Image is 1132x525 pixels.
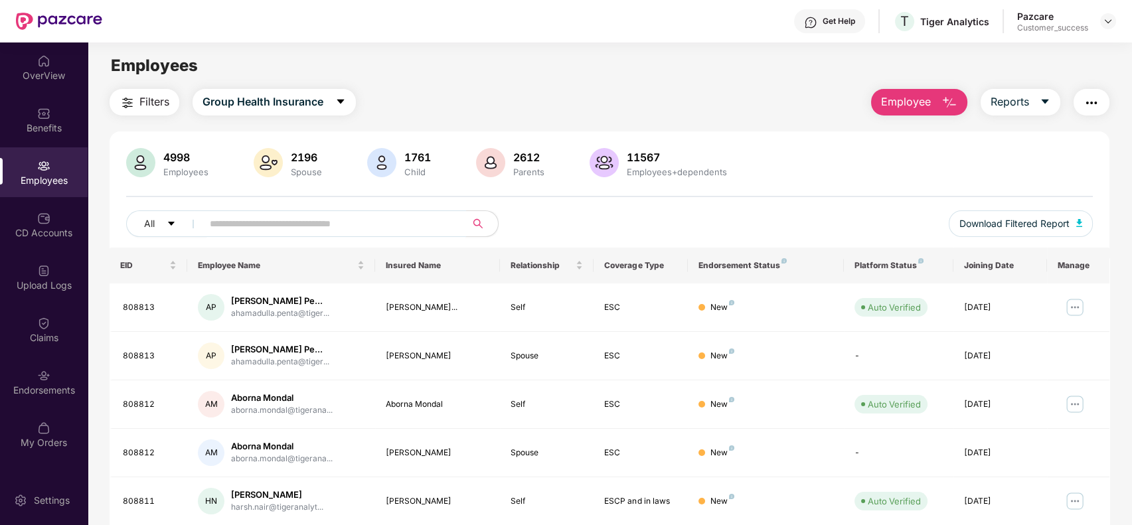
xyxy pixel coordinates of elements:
[386,398,489,411] div: Aborna Mondal
[953,248,1047,283] th: Joining Date
[198,488,224,514] div: HN
[868,494,921,508] div: Auto Verified
[231,343,329,356] div: [PERSON_NAME] Pe...
[590,148,619,177] img: svg+xml;base64,PHN2ZyB4bWxucz0iaHR0cDovL3d3dy53My5vcmcvMjAwMC9zdmciIHhtbG5zOnhsaW5rPSJodHRwOi8vd3...
[231,453,333,465] div: aborna.mondal@tigerana...
[511,260,573,271] span: Relationship
[604,398,677,411] div: ESC
[37,421,50,435] img: svg+xml;base64,PHN2ZyBpZD0iTXlfT3JkZXJzIiBkYXRhLW5hbWU9Ik15IE9yZGVycyIgeG1sbnM9Imh0dHA6Ly93d3cudz...
[37,107,50,120] img: svg+xml;base64,PHN2ZyBpZD0iQmVuZWZpdHMiIHhtbG5zPSJodHRwOi8vd3d3LnczLm9yZy8yMDAwL3N2ZyIgd2lkdGg9Ij...
[126,210,207,237] button: Allcaret-down
[881,94,931,110] span: Employee
[959,216,1070,231] span: Download Filtered Report
[710,301,734,314] div: New
[375,248,500,283] th: Insured Name
[604,447,677,459] div: ESC
[964,301,1036,314] div: [DATE]
[386,495,489,508] div: [PERSON_NAME]
[288,151,325,164] div: 2196
[288,167,325,177] div: Spouse
[624,167,730,177] div: Employees+dependents
[386,447,489,459] div: [PERSON_NAME]
[144,216,155,231] span: All
[729,397,734,402] img: svg+xml;base64,PHN2ZyB4bWxucz0iaHR0cDovL3d3dy53My5vcmcvMjAwMC9zdmciIHdpZHRoPSI4IiBoZWlnaHQ9IjgiIH...
[624,151,730,164] div: 11567
[710,398,734,411] div: New
[231,392,333,404] div: Aborna Mondal
[868,398,921,411] div: Auto Verified
[198,439,224,466] div: AM
[231,356,329,368] div: ahamadulla.penta@tiger...
[981,89,1060,115] button: Reportscaret-down
[1076,219,1083,227] img: svg+xml;base64,PHN2ZyB4bWxucz0iaHR0cDovL3d3dy53My5vcmcvMjAwMC9zdmciIHhtbG5zOnhsaW5rPSJodHRwOi8vd3...
[111,56,198,75] span: Employees
[1040,96,1050,108] span: caret-down
[710,495,734,508] div: New
[402,151,434,164] div: 1761
[386,350,489,362] div: [PERSON_NAME]
[1047,248,1109,283] th: Manage
[729,494,734,499] img: svg+xml;base64,PHN2ZyB4bWxucz0iaHR0cDovL3d3dy53My5vcmcvMjAwMC9zdmciIHdpZHRoPSI4IiBoZWlnaHQ9IjgiIH...
[511,301,583,314] div: Self
[844,332,953,380] td: -
[604,495,677,508] div: ESCP and in laws
[123,350,177,362] div: 808813
[729,445,734,451] img: svg+xml;base64,PHN2ZyB4bWxucz0iaHR0cDovL3d3dy53My5vcmcvMjAwMC9zdmciIHdpZHRoPSI4IiBoZWlnaHQ9IjgiIH...
[37,212,50,225] img: svg+xml;base64,PHN2ZyBpZD0iQ0RfQWNjb3VudHMiIGRhdGEtbmFtZT0iQ0QgQWNjb3VudHMiIHhtbG5zPSJodHRwOi8vd3...
[844,429,953,477] td: -
[231,404,333,417] div: aborna.mondal@tigerana...
[941,95,957,111] img: svg+xml;base64,PHN2ZyB4bWxucz0iaHR0cDovL3d3dy53My5vcmcvMjAwMC9zdmciIHhtbG5zOnhsaW5rPSJodHRwOi8vd3...
[854,260,943,271] div: Platform Status
[871,89,967,115] button: Employee
[14,494,27,507] img: svg+xml;base64,PHN2ZyBpZD0iU2V0dGluZy0yMHgyMCIgeG1sbnM9Imh0dHA6Ly93d3cudzMub3JnLzIwMDAvc3ZnIiB3aW...
[120,260,167,271] span: EID
[511,398,583,411] div: Self
[710,350,734,362] div: New
[900,13,909,29] span: T
[123,495,177,508] div: 808811
[1103,16,1113,27] img: svg+xml;base64,PHN2ZyBpZD0iRHJvcGRvd24tMzJ4MzIiIHhtbG5zPSJodHRwOi8vd3d3LnczLm9yZy8yMDAwL3N2ZyIgd2...
[37,264,50,277] img: svg+xml;base64,PHN2ZyBpZD0iVXBsb2FkX0xvZ3MiIGRhdGEtbmFtZT0iVXBsb2FkIExvZ3MiIHhtbG5zPSJodHRwOi8vd3...
[604,301,677,314] div: ESC
[231,488,323,501] div: [PERSON_NAME]
[594,248,687,283] th: Coverage Type
[918,258,924,263] img: svg+xml;base64,PHN2ZyB4bWxucz0iaHR0cDovL3d3dy53My5vcmcvMjAwMC9zdmciIHdpZHRoPSI4IiBoZWlnaHQ9IjgiIH...
[511,350,583,362] div: Spouse
[964,495,1036,508] div: [DATE]
[193,89,356,115] button: Group Health Insurancecaret-down
[367,148,396,177] img: svg+xml;base64,PHN2ZyB4bWxucz0iaHR0cDovL3d3dy53My5vcmcvMjAwMC9zdmciIHhtbG5zOnhsaW5rPSJodHRwOi8vd3...
[476,148,505,177] img: svg+xml;base64,PHN2ZyB4bWxucz0iaHR0cDovL3d3dy53My5vcmcvMjAwMC9zdmciIHhtbG5zOnhsaW5rPSJodHRwOi8vd3...
[920,15,989,28] div: Tiger Analytics
[500,248,594,283] th: Relationship
[139,94,169,110] span: Filters
[123,398,177,411] div: 808812
[37,317,50,330] img: svg+xml;base64,PHN2ZyBpZD0iQ2xhaW0iIHhtbG5zPSJodHRwOi8vd3d3LnczLm9yZy8yMDAwL3N2ZyIgd2lkdGg9IjIwIi...
[161,167,211,177] div: Employees
[198,342,224,369] div: AP
[949,210,1093,237] button: Download Filtered Report
[198,391,224,417] div: AM
[126,148,155,177] img: svg+xml;base64,PHN2ZyB4bWxucz0iaHR0cDovL3d3dy53My5vcmcvMjAwMC9zdmciIHhtbG5zOnhsaW5rPSJodHRwOi8vd3...
[991,94,1029,110] span: Reports
[465,218,491,229] span: search
[1064,394,1086,415] img: manageButton
[964,350,1036,362] div: [DATE]
[335,96,346,108] span: caret-down
[198,294,224,321] div: AP
[781,258,787,263] img: svg+xml;base64,PHN2ZyB4bWxucz0iaHR0cDovL3d3dy53My5vcmcvMjAwMC9zdmciIHdpZHRoPSI4IiBoZWlnaHQ9IjgiIH...
[511,495,583,508] div: Self
[161,151,211,164] div: 4998
[110,248,188,283] th: EID
[1017,10,1088,23] div: Pazcare
[167,219,176,230] span: caret-down
[123,447,177,459] div: 808812
[198,260,354,271] span: Employee Name
[402,167,434,177] div: Child
[511,151,547,164] div: 2612
[710,447,734,459] div: New
[123,301,177,314] div: 808813
[231,295,329,307] div: [PERSON_NAME] Pe...
[231,440,333,453] div: Aborna Mondal
[254,148,283,177] img: svg+xml;base64,PHN2ZyB4bWxucz0iaHR0cDovL3d3dy53My5vcmcvMjAwMC9zdmciIHhtbG5zOnhsaW5rPSJodHRwOi8vd3...
[37,159,50,173] img: svg+xml;base64,PHN2ZyBpZD0iRW1wbG95ZWVzIiB4bWxucz0iaHR0cDovL3d3dy53My5vcmcvMjAwMC9zdmciIHdpZHRoPS...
